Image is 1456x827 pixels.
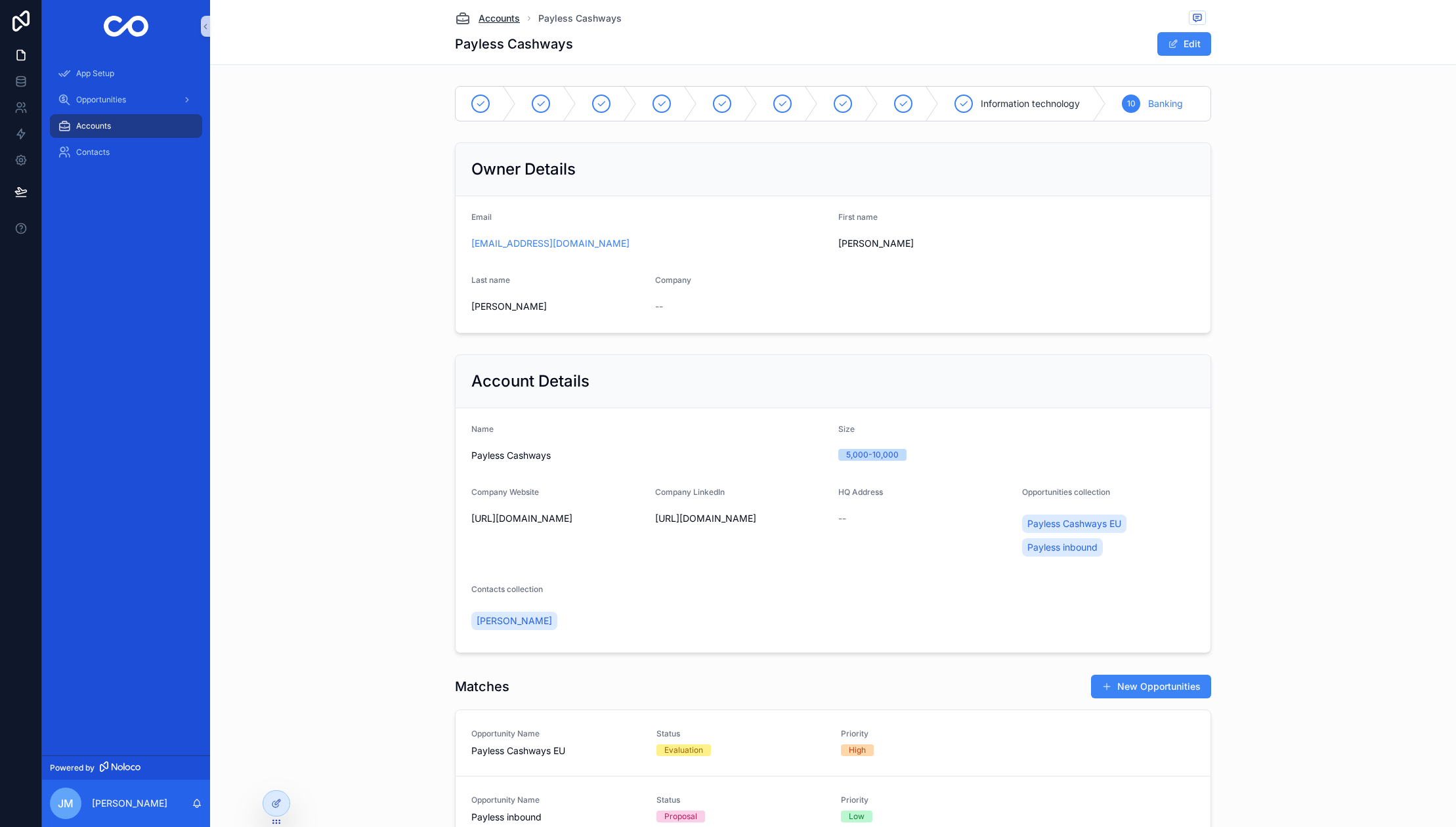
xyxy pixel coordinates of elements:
span: Information technology [981,97,1080,110]
div: scrollable content [42,53,210,181]
img: App logo [104,16,149,37]
span: [PERSON_NAME] [838,237,1195,250]
span: Opportunities collection [1022,487,1110,497]
span: JM [58,795,74,811]
span: Last name [471,275,510,285]
div: High [849,744,866,756]
a: Payless Cashways EU [1022,515,1126,533]
a: Payless Cashways [538,12,622,25]
span: Opportunity Name [471,795,641,805]
span: Payless inbound [471,811,641,824]
span: -- [838,512,846,525]
a: Opportunities [50,88,202,112]
span: Size [838,424,855,434]
span: Status [656,729,826,739]
div: Proposal [664,811,697,822]
span: Email [471,212,492,222]
span: 10 [1127,98,1136,109]
span: [PERSON_NAME] [477,614,552,627]
a: Powered by [42,755,210,780]
span: Contacts collection [471,584,543,594]
span: Name [471,424,494,434]
div: Low [849,811,865,822]
span: Payless Cashways EU [1027,517,1121,530]
a: Accounts [455,11,520,26]
span: Contacts [76,147,110,158]
span: [URL][DOMAIN_NAME] [655,512,828,525]
span: First name [838,212,878,222]
span: Accounts [76,121,111,131]
span: Powered by [50,763,95,773]
button: Edit [1157,32,1211,56]
a: Accounts [50,114,202,138]
a: [PERSON_NAME] [471,612,557,630]
span: Opportunity Name [471,729,641,739]
a: Payless inbound [1022,538,1103,557]
h2: Account Details [471,371,589,392]
span: Company LinkedIn [655,487,725,497]
span: [PERSON_NAME] [471,300,645,313]
span: Company Website [471,487,539,497]
span: -- [655,300,663,313]
button: New Opportunities [1091,675,1211,698]
span: Status [656,795,826,805]
p: [PERSON_NAME] [92,797,167,810]
span: [URL][DOMAIN_NAME] [471,512,645,525]
span: App Setup [76,68,114,79]
span: Priority [841,729,1010,739]
span: Banking [1148,97,1183,110]
span: HQ Address [838,487,883,497]
span: Company [655,275,691,285]
div: Evaluation [664,744,703,756]
span: Payless Cashways [471,449,828,462]
span: Opportunities [76,95,126,105]
h1: Payless Cashways [455,35,573,53]
h2: Owner Details [471,159,576,180]
div: 5,000-10,000 [846,449,899,461]
span: Accounts [479,12,520,25]
h1: Matches [455,677,509,696]
span: Payless Cashways EU [471,744,641,757]
a: Opportunity NamePayless Cashways EUStatusEvaluationPriorityHigh [456,710,1210,776]
span: Payless inbound [1027,541,1098,554]
span: Priority [841,795,1010,805]
a: App Setup [50,62,202,85]
a: [EMAIL_ADDRESS][DOMAIN_NAME] [471,237,630,250]
a: Contacts [50,140,202,164]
